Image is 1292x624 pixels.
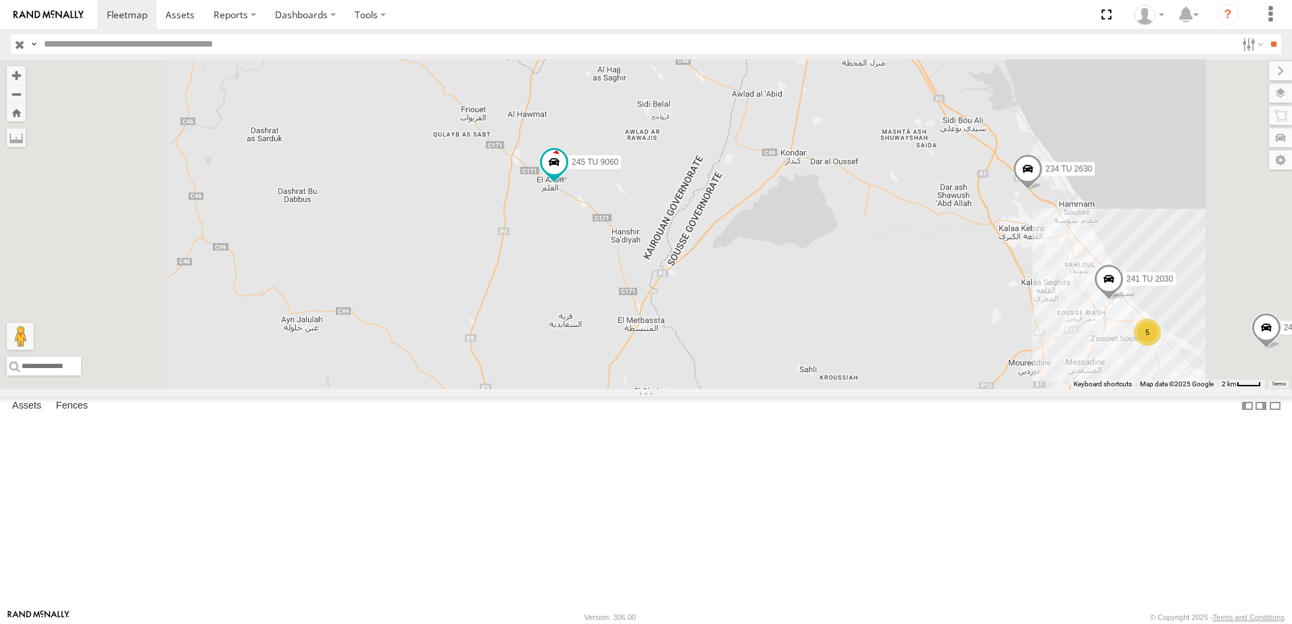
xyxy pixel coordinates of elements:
label: Map Settings [1269,151,1292,170]
div: Version: 306.00 [585,613,636,621]
button: Zoom out [7,84,26,103]
i: ? [1217,4,1239,26]
a: Terms (opens in new tab) [1272,382,1286,387]
label: Hide Summary Table [1268,396,1282,416]
label: Dock Summary Table to the Right [1254,396,1268,416]
a: Visit our Website [7,610,70,624]
span: 241 TU 2030 [1126,275,1173,284]
div: Nejah Benkhalifa [1130,5,1169,25]
label: Assets [5,396,48,415]
label: Search Query [28,34,39,54]
span: 245 TU 9060 [572,157,618,167]
button: Zoom in [7,66,26,84]
label: Dock Summary Table to the Left [1241,396,1254,416]
button: Zoom Home [7,103,26,122]
span: 2 km [1222,380,1237,388]
div: 5 [1134,319,1161,346]
button: Map Scale: 2 km per 32 pixels [1218,380,1265,389]
a: Terms and Conditions [1213,613,1285,621]
div: © Copyright 2025 - [1150,613,1285,621]
button: Drag Pegman onto the map to open Street View [7,323,34,350]
img: rand-logo.svg [14,10,84,20]
label: Fences [49,396,95,415]
label: Search Filter Options [1237,34,1266,54]
button: Keyboard shortcuts [1074,380,1132,389]
label: Measure [7,128,26,147]
span: 234 TU 2630 [1045,164,1092,174]
span: Map data ©2025 Google [1140,380,1214,388]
